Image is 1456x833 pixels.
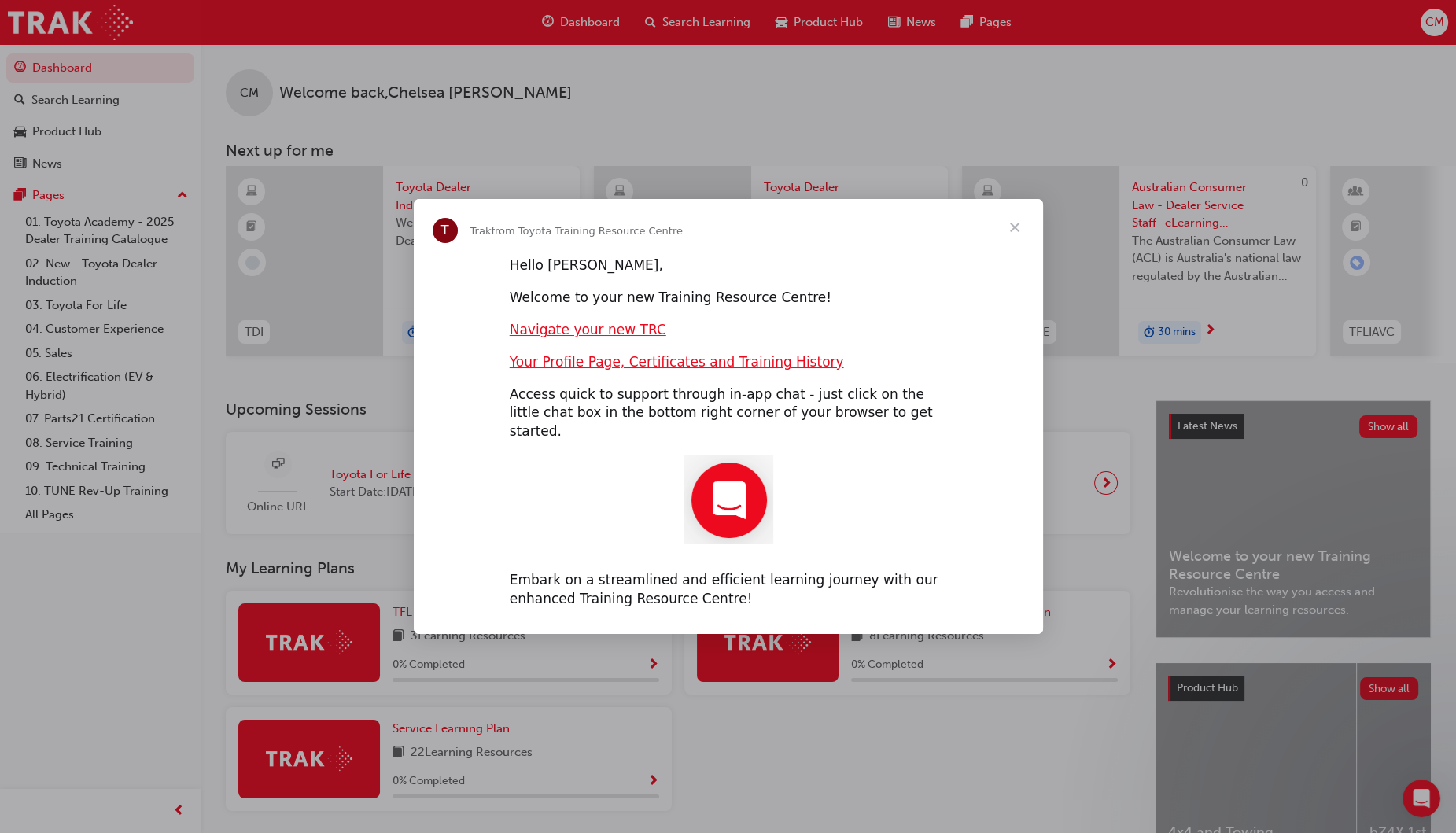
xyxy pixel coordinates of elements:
[510,289,947,308] div: Welcome to your new Training Resource Centre!
[510,385,947,441] div: Access quick to support through in-app chat - just click on the little chat box in the bottom rig...
[510,322,666,337] a: Navigate your new TRC
[491,225,683,237] span: from Toyota Training Resource Centre
[510,256,947,275] div: Hello [PERSON_NAME],
[510,354,844,370] a: Your Profile Page, Certificates and Training History
[986,199,1043,256] span: Close
[433,218,458,243] div: Profile image for Trak
[510,571,947,609] div: Embark on a streamlined and efficient learning journey with our enhanced Training Resource Centre!
[470,225,492,237] span: Trak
